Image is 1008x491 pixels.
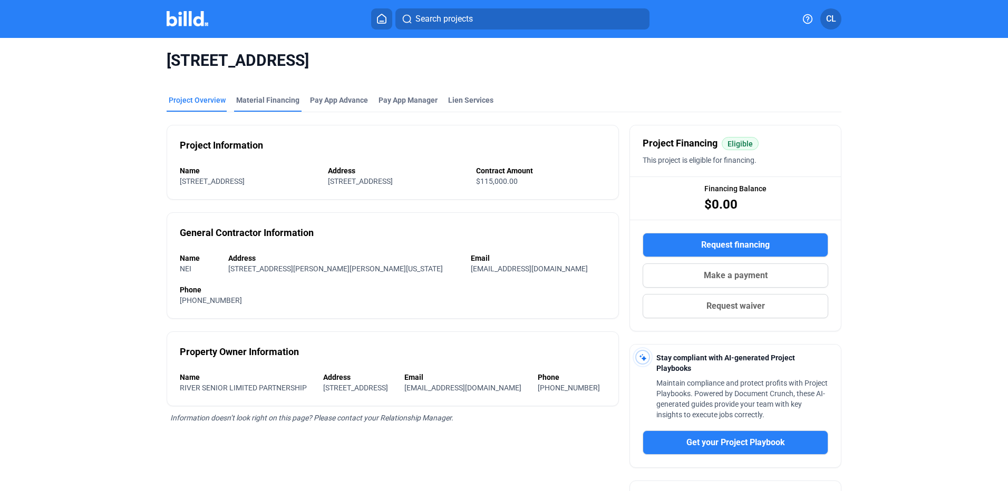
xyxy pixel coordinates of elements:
span: [STREET_ADDRESS][PERSON_NAME][PERSON_NAME][US_STATE] [228,264,443,273]
button: Make a payment [643,263,828,288]
div: Phone [538,372,606,382]
div: Project Information [180,138,263,153]
button: Get your Project Playbook [643,430,828,455]
div: Project Overview [169,95,226,105]
div: Name [180,253,218,263]
span: $0.00 [704,196,738,213]
div: Name [180,165,317,176]
mat-chip: Eligible [722,137,759,150]
span: This project is eligible for financing. [643,156,757,164]
span: [PHONE_NUMBER] [538,384,600,392]
span: Pay App Manager [379,95,438,105]
div: Address [328,165,466,176]
div: Address [323,372,394,382]
span: [EMAIL_ADDRESS][DOMAIN_NAME] [471,264,588,273]
span: [STREET_ADDRESS] [328,177,393,185]
div: Lien Services [448,95,493,105]
span: Stay compliant with AI-generated Project Playbooks [656,353,795,372]
img: Billd Company Logo [167,11,208,26]
span: Financing Balance [704,183,767,194]
div: Name [180,372,313,382]
div: Property Owner Information [180,345,299,359]
span: [EMAIL_ADDRESS][DOMAIN_NAME] [404,384,521,392]
div: Contract Amount [476,165,606,176]
span: Search projects [415,13,473,25]
div: Email [404,372,527,382]
div: Address [228,253,461,263]
button: Search projects [395,8,650,30]
div: Pay App Advance [310,95,368,105]
div: Material Financing [236,95,299,105]
span: Information doesn’t look right on this page? Please contact your Relationship Manager. [170,414,453,422]
button: Request financing [643,233,828,257]
span: [STREET_ADDRESS] [180,177,245,185]
span: Project Financing [643,136,718,151]
span: Request financing [701,239,770,251]
span: Request waiver [706,300,765,312]
span: [STREET_ADDRESS] [167,51,841,71]
span: CL [826,13,836,25]
span: Maintain compliance and protect profits with Project Playbooks. Powered by Document Crunch, these... [656,379,828,419]
button: Request waiver [643,294,828,318]
span: Make a payment [704,269,768,282]
div: General Contractor Information [180,225,314,240]
span: Get your Project Playbook [686,436,785,449]
span: [PHONE_NUMBER] [180,296,242,305]
button: CL [820,8,841,30]
div: Phone [180,284,606,295]
span: $115,000.00 [476,177,518,185]
span: RIVER SENIOR LIMITED PARTNERSHIP [180,384,307,392]
span: NEI [180,264,191,273]
div: Email [471,253,606,263]
span: [STREET_ADDRESS] [323,384,388,392]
